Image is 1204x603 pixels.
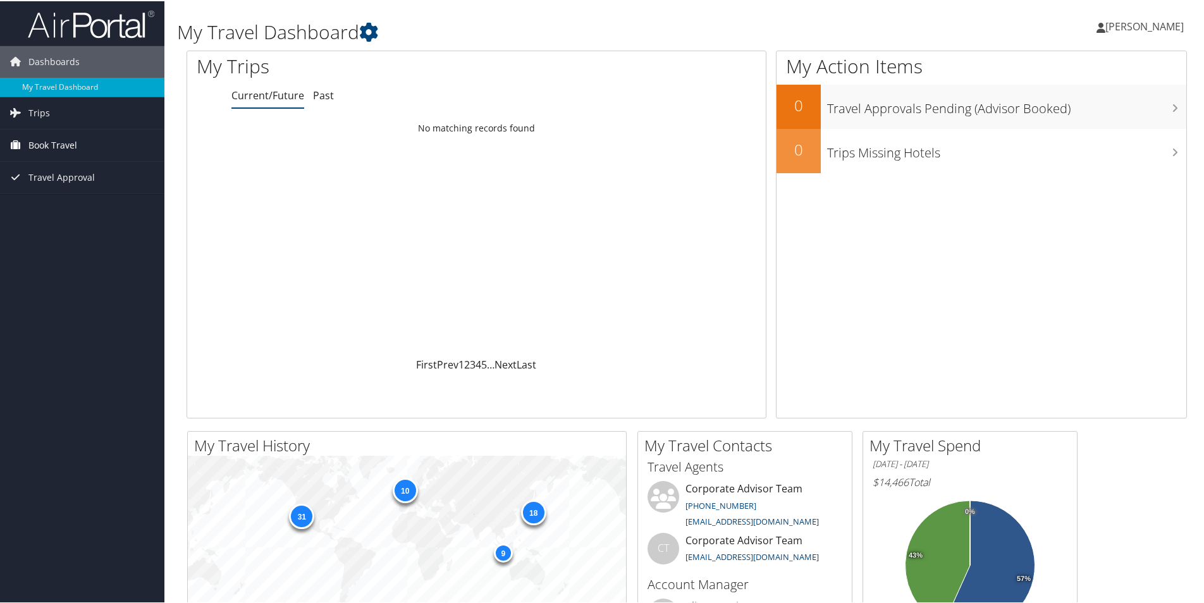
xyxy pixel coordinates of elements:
a: 0Trips Missing Hotels [777,128,1186,172]
a: 0Travel Approvals Pending (Advisor Booked) [777,83,1186,128]
a: Past [313,87,334,101]
div: 9 [493,542,512,561]
a: [PERSON_NAME] [1096,6,1196,44]
div: 18 [520,499,546,524]
a: First [416,356,437,370]
a: 5 [481,356,487,370]
li: Corporate Advisor Team [641,480,849,532]
a: Prev [437,356,458,370]
tspan: 43% [909,551,923,558]
h3: Travel Approvals Pending (Advisor Booked) [827,92,1186,116]
span: … [487,356,494,370]
span: Book Travel [28,128,77,160]
span: $14,466 [873,474,909,488]
div: 31 [289,502,314,527]
span: Travel Approval [28,161,95,192]
li: Corporate Advisor Team [641,532,849,573]
tspan: 0% [965,507,975,515]
h6: [DATE] - [DATE] [873,457,1067,469]
tspan: 57% [1017,574,1031,582]
a: 3 [470,356,476,370]
h6: Total [873,474,1067,488]
a: [EMAIL_ADDRESS][DOMAIN_NAME] [685,515,819,526]
a: 2 [464,356,470,370]
h3: Trips Missing Hotels [827,137,1186,161]
h3: Account Manager [648,575,842,592]
h2: My Travel Spend [869,434,1077,455]
a: [EMAIL_ADDRESS][DOMAIN_NAME] [685,550,819,561]
span: Dashboards [28,45,80,76]
a: [PHONE_NUMBER] [685,499,756,510]
h3: Travel Agents [648,457,842,475]
img: airportal-logo.png [28,8,154,38]
div: 10 [392,477,417,502]
span: [PERSON_NAME] [1105,18,1184,32]
h1: My Trips [197,52,515,78]
h1: My Travel Dashboard [177,18,857,44]
h2: My Travel History [194,434,626,455]
h1: My Action Items [777,52,1186,78]
a: Next [494,356,517,370]
td: No matching records found [187,116,766,138]
a: Last [517,356,536,370]
span: Trips [28,96,50,128]
div: CT [648,532,679,563]
h2: 0 [777,138,821,159]
a: Current/Future [231,87,304,101]
a: 1 [458,356,464,370]
a: 4 [476,356,481,370]
h2: 0 [777,94,821,115]
h2: My Travel Contacts [644,434,852,455]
